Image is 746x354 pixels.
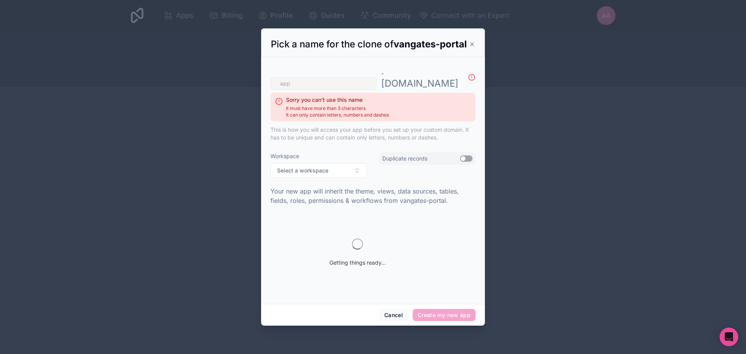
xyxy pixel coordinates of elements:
[286,96,389,104] h2: Sorry you can't use this name
[277,167,328,174] span: Select a workspace
[270,163,367,178] button: Select Button
[381,65,458,90] p: . [DOMAIN_NAME]
[271,38,467,50] span: Pick a name for the clone of
[270,126,476,141] p: This is how you will access your app before you set up your custom domain. It has to be unique an...
[270,187,476,205] p: Your new app will inherit the theme, views, data sources, tables, fields, roles, permissions & wo...
[270,77,376,90] input: app
[270,152,367,160] span: Workspace
[329,259,386,267] span: Getting things ready...
[286,105,389,112] span: It must have more than 3 characters
[382,155,427,162] label: Duplicate records
[720,328,738,346] div: Open Intercom Messenger
[286,112,389,118] span: It can only contain letters, numbers and dashes
[379,309,408,321] button: Cancel
[394,38,467,50] strong: vangates-portal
